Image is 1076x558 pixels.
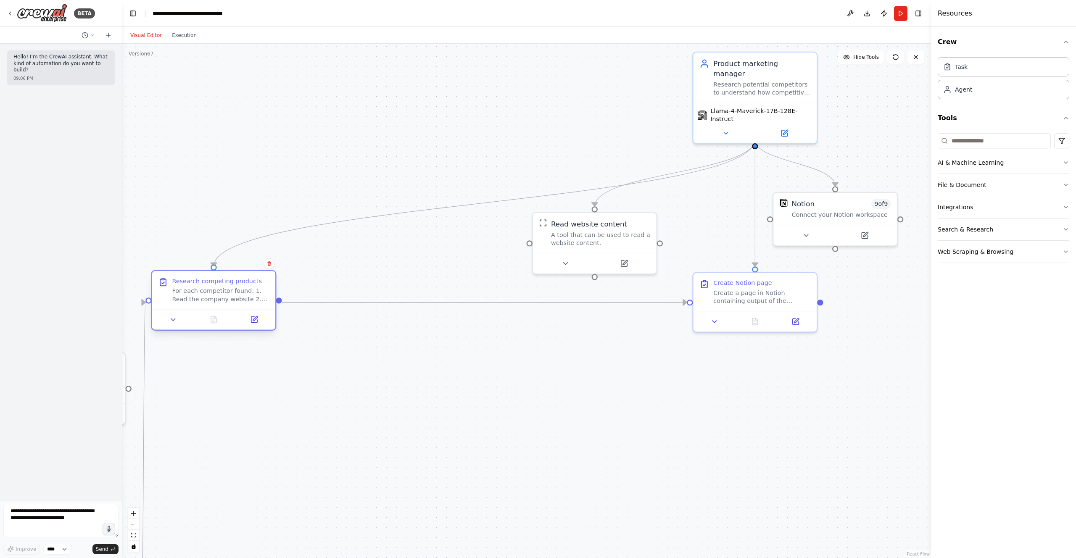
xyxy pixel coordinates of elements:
[773,192,898,247] div: NotionNotion9of9Connect your Notion workspace
[125,30,167,40] button: Visual Editor
[590,139,760,206] g: Edge from e22ae5e0-738f-467a-ae9b-fe5d145b7dfe to 0158647a-9853-411b-8154-9935f95d65b2
[193,313,235,326] button: No output available
[912,8,924,19] button: Hide right sidebar
[938,152,1069,174] button: AI & Machine Learning
[539,219,547,227] img: ScrapeWebsiteTool
[128,508,139,519] button: zoom in
[96,546,108,553] span: Send
[853,54,879,61] span: Hide Tools
[153,9,247,18] nav: breadcrumb
[756,127,813,139] button: Open in side panel
[938,196,1069,218] button: Integrations
[791,211,891,219] div: Connect your Notion workspace
[938,8,972,18] h4: Resources
[172,287,269,303] div: For each competitor found: 1. Read the company website 2. Identify any product, features, solutio...
[938,241,1069,263] button: Web Scraping & Browsing
[264,258,274,269] button: Delete node
[734,316,776,328] button: No output available
[955,63,968,71] div: Task
[128,519,139,530] button: zoom out
[172,277,261,285] div: Research competing products
[907,552,930,556] a: React Flow attribution
[692,52,818,145] div: Product marketing managerResearch potential competitors to understand how competitive their produ...
[16,546,36,553] span: Improve
[128,508,139,552] div: React Flow controls
[938,130,1069,270] div: Tools
[713,289,810,305] div: Create a page in Notion containing output of the previous under the following page: [URL][DOMAIN_...
[532,212,657,274] div: ScrapeWebsiteToolRead website contentA tool that can be used to read a website content.
[836,229,893,242] button: Open in side panel
[102,30,115,40] button: Start a new chat
[167,30,202,40] button: Execution
[780,199,788,207] img: Notion
[750,139,840,186] g: Edge from e22ae5e0-738f-467a-ae9b-fe5d145b7dfe to fec8fcda-6fed-4b25-8721-4b5d9ea8f436
[17,4,67,23] img: Logo
[938,30,1069,54] button: Crew
[128,541,139,552] button: toggle interactivity
[596,258,652,270] button: Open in side panel
[713,279,772,287] div: Create Notion page
[938,174,1069,196] button: File & Document
[778,316,813,328] button: Open in side panel
[551,219,627,229] div: Read website content
[127,8,139,19] button: Hide left sidebar
[838,50,884,64] button: Hide Tools
[713,58,810,79] div: Product marketing manager
[92,544,119,554] button: Send
[74,8,95,18] div: BETA
[208,139,760,266] g: Edge from e22ae5e0-738f-467a-ae9b-fe5d145b7dfe to ad41db11-dec4-426f-b376-744326582841
[938,106,1069,130] button: Tools
[692,272,818,332] div: Create Notion pageCreate a page in Notion containing output of the previous under the following p...
[938,218,1069,240] button: Search & Research
[103,523,115,535] button: Click to speak your automation idea
[791,199,815,209] div: Notion
[13,54,108,74] p: Hello! I'm the CrewAI assistant. What kind of automation do you want to build?
[955,85,972,94] div: Agent
[13,75,108,82] div: 09:06 PM
[151,272,276,332] div: Research competing productsFor each competitor found: 1. Read the company website 2. Identify any...
[129,50,153,57] div: Version 67
[551,231,650,247] div: A tool that can be used to read a website content.
[871,199,891,209] span: Number of enabled actions
[282,297,687,308] g: Edge from ad41db11-dec4-426f-b376-744326582841 to 09a5112f-59b7-4ab0-9b94-382567540bfa
[713,81,810,97] div: Research potential competitors to understand how competitive their products are based on their pr...
[710,107,812,123] span: Llama-4-Maverick-17B-128E-Instruct
[237,313,272,326] button: Open in side panel
[750,139,760,266] g: Edge from e22ae5e0-738f-467a-ae9b-fe5d145b7dfe to 09a5112f-59b7-4ab0-9b94-382567540bfa
[3,544,40,555] button: Improve
[938,54,1069,106] div: Crew
[128,530,139,541] button: fit view
[78,30,98,40] button: Switch to previous chat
